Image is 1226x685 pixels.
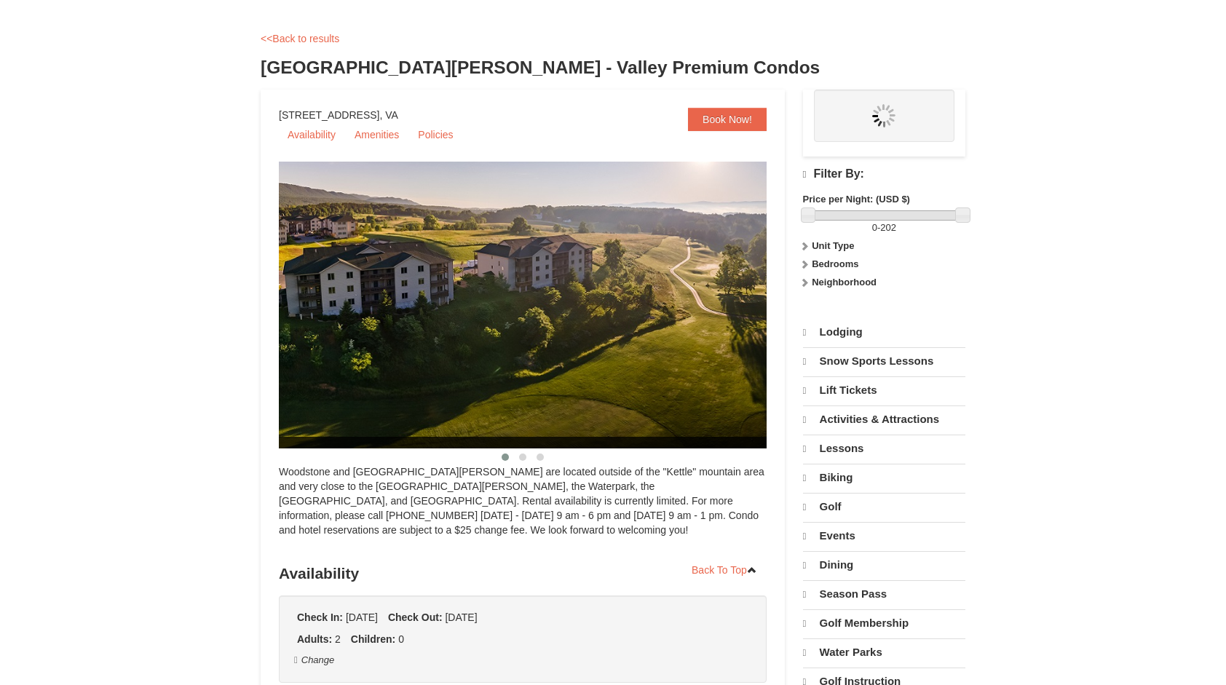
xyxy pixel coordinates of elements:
a: Golf Membership [803,609,965,637]
a: Golf [803,493,965,520]
strong: Bedrooms [812,258,858,269]
a: Events [803,522,965,550]
a: Water Parks [803,638,965,666]
a: Policies [409,124,462,146]
h3: Availability [279,559,767,588]
a: Activities & Attractions [803,405,965,433]
a: <<Back to results [261,33,339,44]
h3: [GEOGRAPHIC_DATA][PERSON_NAME] - Valley Premium Condos [261,53,965,82]
span: 0 [872,222,877,233]
a: Lift Tickets [803,376,965,404]
strong: Children: [351,633,395,645]
strong: Check Out: [388,611,443,623]
span: 2 [335,633,341,645]
a: Lodging [803,319,965,346]
button: Change [293,652,335,668]
strong: Unit Type [812,240,854,251]
a: Dining [803,551,965,579]
strong: Check In: [297,611,343,623]
span: [DATE] [346,611,378,623]
a: Availability [279,124,344,146]
span: 0 [398,633,404,645]
a: Biking [803,464,965,491]
label: - [803,221,965,235]
a: Snow Sports Lessons [803,347,965,375]
div: Woodstone and [GEOGRAPHIC_DATA][PERSON_NAME] are located outside of the "Kettle" mountain area an... [279,464,767,552]
a: Amenities [346,124,408,146]
a: Season Pass [803,580,965,608]
strong: Price per Night: (USD $) [803,194,910,205]
img: 19219041-4-ec11c166.jpg [279,162,803,448]
a: Lessons [803,435,965,462]
span: [DATE] [445,611,477,623]
span: 202 [880,222,896,233]
a: Back To Top [682,559,767,581]
strong: Neighborhood [812,277,877,288]
strong: Adults: [297,633,332,645]
h4: Filter By: [803,167,965,181]
a: Book Now! [688,108,767,131]
img: wait.gif [872,104,895,127]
